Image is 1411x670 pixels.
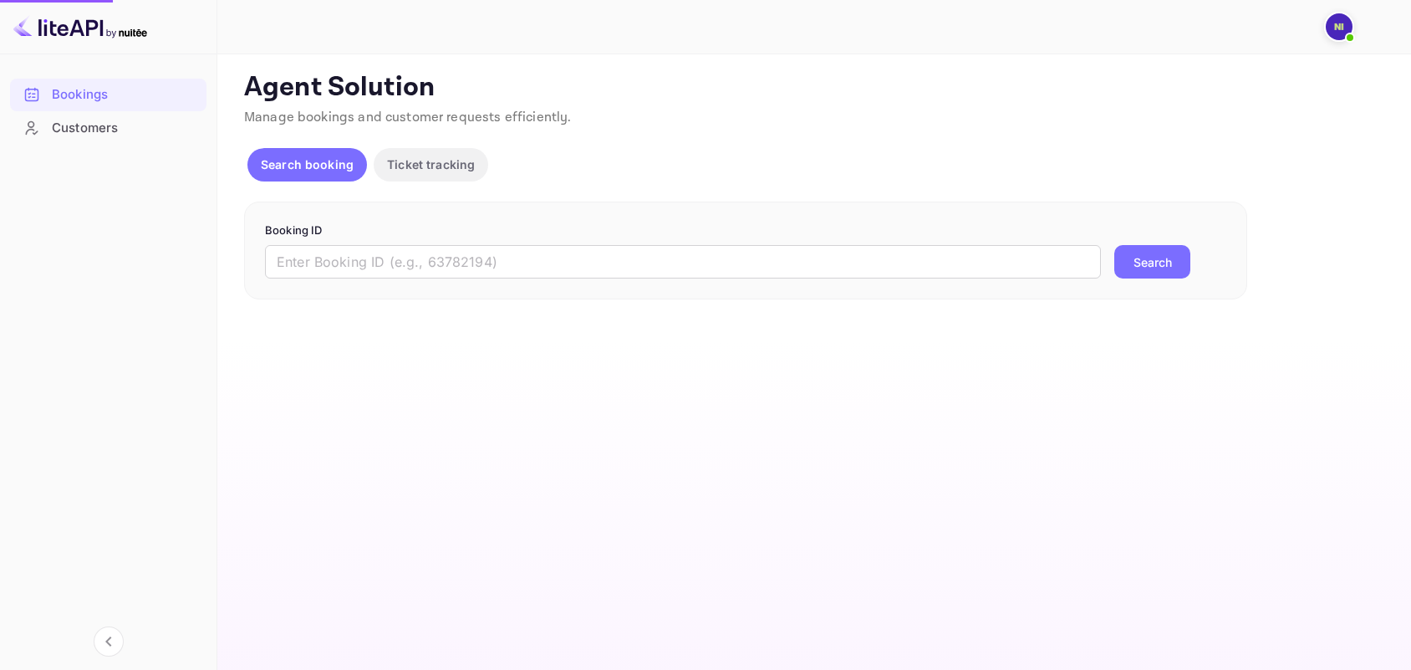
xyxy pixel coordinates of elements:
button: Collapse navigation [94,627,124,657]
img: N Ibadah [1326,13,1352,40]
div: Customers [52,119,198,138]
p: Agent Solution [244,71,1381,105]
a: Bookings [10,79,206,110]
p: Search booking [261,156,354,173]
div: Customers [10,112,206,145]
a: Customers [10,112,206,143]
button: Search [1114,245,1190,279]
img: LiteAPI logo [13,13,147,40]
p: Ticket tracking [387,156,475,173]
div: Bookings [52,85,198,105]
p: Booking ID [265,222,1226,239]
div: Bookings [10,79,206,111]
input: Enter Booking ID (e.g., 63782194) [265,245,1101,279]
span: Manage bookings and customer requests efficiently. [244,109,572,126]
